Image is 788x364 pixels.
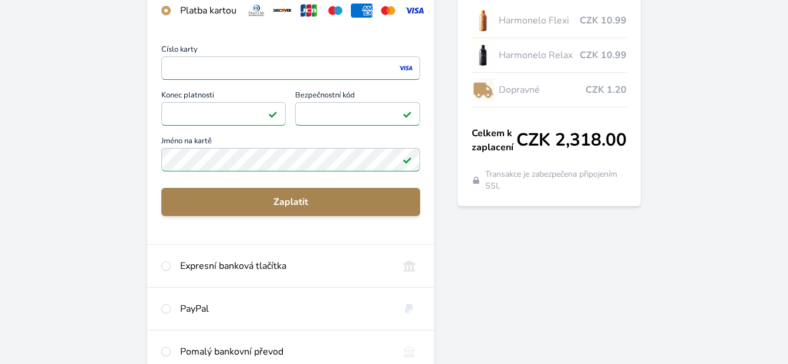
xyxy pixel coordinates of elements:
[351,4,373,18] img: amex.svg
[499,83,586,97] span: Dopravné
[499,14,580,28] span: Harmonelo Flexi
[472,126,517,154] span: Celkem k zaplacení
[161,188,420,216] button: Zaplatit
[398,345,420,359] img: bankTransfer_IBAN.svg
[485,168,627,192] span: Transakce je zabezpečena připojením SSL
[398,63,414,73] img: visa
[324,4,346,18] img: maestro.svg
[472,75,494,105] img: delivery-lo.png
[580,14,627,28] span: CZK 10.99
[516,130,627,151] span: CZK 2,318.00
[298,4,320,18] img: jcb.svg
[171,195,411,209] span: Zaplatit
[161,92,286,102] span: Konec platnosti
[246,4,268,18] img: diners.svg
[161,137,420,148] span: Jméno na kartě
[180,4,236,18] div: Platba kartou
[404,4,425,18] img: visa.svg
[167,60,415,76] iframe: Iframe pro číslo karty
[377,4,399,18] img: mc.svg
[398,302,420,316] img: paypal.svg
[403,155,412,164] img: Platné pole
[300,106,415,122] iframe: Iframe pro bezpečnostní kód
[180,259,389,273] div: Expresní banková tlačítka
[580,48,627,62] span: CZK 10.99
[180,345,389,359] div: Pomalý bankovní převod
[472,6,494,35] img: CLEAN_FLEXI_se_stinem_x-hi_(1)-lo.jpg
[268,109,278,119] img: Platné pole
[586,83,627,97] span: CZK 1.20
[295,92,420,102] span: Bezpečnostní kód
[167,106,281,122] iframe: Iframe pro datum vypršení platnosti
[161,148,420,171] input: Jméno na kartěPlatné pole
[161,46,420,56] span: Číslo karty
[180,302,389,316] div: PayPal
[398,259,420,273] img: onlineBanking_CZ.svg
[403,109,412,119] img: Platné pole
[499,48,580,62] span: Harmonelo Relax
[472,41,494,70] img: CLEAN_RELAX_se_stinem_x-lo.jpg
[272,4,293,18] img: discover.svg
